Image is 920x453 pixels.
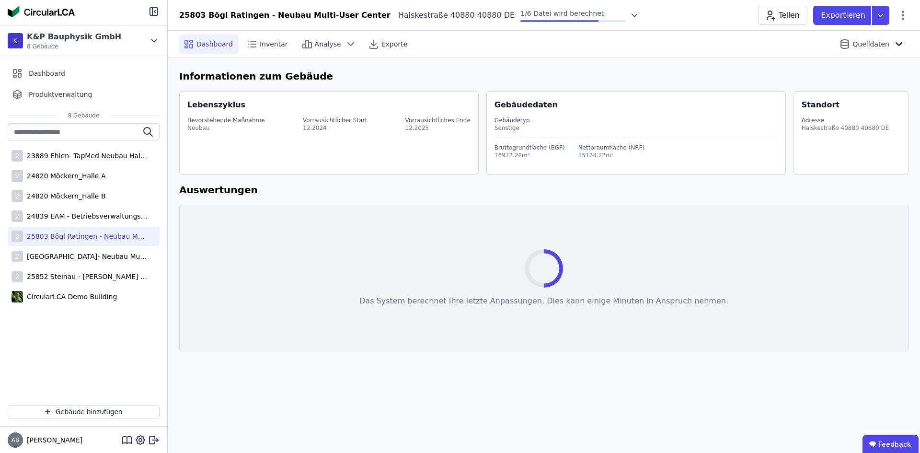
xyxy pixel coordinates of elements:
span: Quelldaten [852,39,889,49]
div: 12.2024 [303,124,367,132]
span: Produktverwaltung [29,90,92,99]
span: 8 Gebäude [27,43,121,50]
div: Vorrausichtlicher Start [303,116,367,124]
div: 2 [11,251,23,262]
span: Dashboard [196,39,233,49]
div: 2 [11,150,23,162]
div: 15124.22m² [578,151,645,159]
span: Inventar [260,39,288,49]
div: 2 [11,190,23,202]
div: Neubau [187,124,265,132]
div: 12.2025 [405,124,471,132]
img: CircularLCA Demo Building [11,289,23,304]
div: 16972.28m² [494,151,565,159]
div: 23889 Ehlen- TapMed Neubau Halle 2 [23,151,148,161]
h6: Informationen zum Gebäude [179,69,908,83]
div: Halskestraße 40880 40880 DE [391,10,515,21]
div: 24820 Möckern_Halle A [23,171,105,181]
div: Das System berechnet Ihre letzte Anpassungen, Dies kann einige Minuten in Anspruch nehmen. [359,295,728,307]
button: Gebäude hinzufügen [8,405,160,418]
div: Sonstige [494,124,778,132]
div: [GEOGRAPHIC_DATA]- Neubau Multi-User Center [23,252,148,261]
span: [PERSON_NAME] [23,435,82,445]
div: K&P Bauphysik GmbH [27,31,121,43]
div: 24820 Möckern_Halle B [23,191,106,201]
span: AB [11,437,19,443]
div: Bevorstehende Maßnahme [187,116,265,124]
div: Lebenszyklus [187,99,245,111]
div: 25803 Bögl Ratingen - Neubau Multi-User Center [23,232,148,241]
div: 25803 Bögl Ratingen - Neubau Multi-User Center [179,10,391,21]
div: K [8,33,23,48]
div: 2 [11,210,23,222]
span: Analyse [315,39,341,49]
span: Exporte [381,39,407,49]
div: 2 [11,271,23,282]
div: Nettoraumfläche (NRF) [578,144,645,151]
div: Gebäudedaten [494,99,785,111]
img: Concular [8,6,75,17]
div: Bruttogrundfläche (BGF) [494,144,565,151]
button: Teilen [758,6,807,25]
div: 2 [11,231,23,242]
div: Halskestraße 40880 40880 DE [802,124,889,132]
div: 2 [11,170,23,182]
div: Gebäudetyp [494,116,778,124]
div: CircularLCA Demo Building [23,292,117,302]
span: 8 Gebäude [58,112,109,119]
div: 25852 Steinau - [PERSON_NAME] Logistikzentrum [23,272,148,281]
div: 24839 EAM - Betriebsverwaltungsgebäude (KM) [23,211,148,221]
div: Vorrausichtliches Ende [405,116,471,124]
p: Exportieren [821,10,867,21]
div: Adresse [802,116,889,124]
span: Dashboard [29,69,65,78]
div: Standort [802,99,839,111]
span: 1/6 Datei wird berechnet [520,10,604,17]
h6: Auswertungen [179,183,908,197]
